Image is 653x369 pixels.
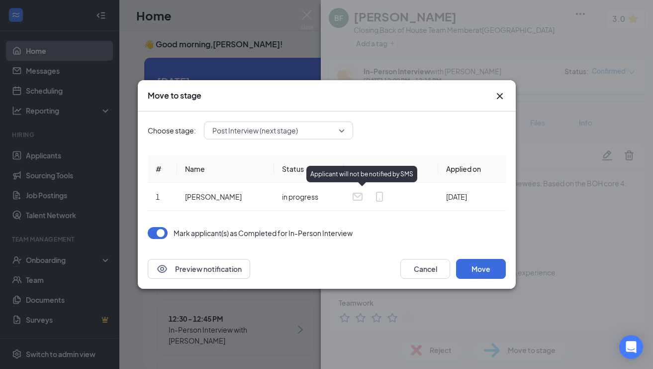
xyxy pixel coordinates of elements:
[274,183,343,211] td: in progress
[456,259,506,279] button: Move
[148,155,177,183] th: #
[148,125,196,136] span: Choose stage:
[494,90,506,102] svg: Cross
[148,259,250,279] button: EyePreview notification
[156,263,168,275] svg: Eye
[156,192,160,201] span: 1
[177,155,274,183] th: Name
[494,90,506,102] button: Close
[352,191,364,203] svg: Email
[174,228,353,238] p: Mark applicant(s) as Completed for In-Person Interview
[438,155,505,183] th: Applied on
[212,123,298,138] span: Post Interview (next stage)
[373,191,385,203] svg: MobileSms
[619,335,643,359] div: Open Intercom Messenger
[306,166,417,182] div: Applicant will not be notified by SMS
[400,259,450,279] button: Cancel
[438,183,505,211] td: [DATE]
[274,155,343,183] th: Status
[148,90,201,101] h3: Move to stage
[344,155,438,183] th: Message format
[177,183,274,211] td: [PERSON_NAME]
